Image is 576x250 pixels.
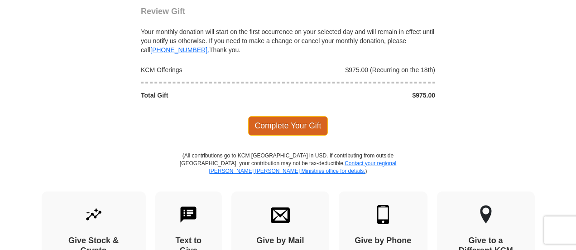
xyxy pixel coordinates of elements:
[84,205,103,224] img: give-by-stock.svg
[248,116,328,135] span: Complete Your Gift
[179,205,198,224] img: text-to-give.svg
[141,16,435,54] div: Your monthly donation will start on the first occurrence on your selected day and will remain in ...
[247,236,313,246] h4: Give by Mail
[355,236,412,246] h4: Give by Phone
[374,205,393,224] img: mobile.svg
[288,91,440,100] div: $975.00
[271,205,290,224] img: envelope.svg
[209,160,396,174] a: Contact your regional [PERSON_NAME] [PERSON_NAME] Ministries office for details.
[141,7,185,16] span: Review Gift
[346,66,435,74] span: $975.00 (Recurring on the 18th)
[179,152,397,191] p: (All contributions go to KCM [GEOGRAPHIC_DATA] in USD. If contributing from outside [GEOGRAPHIC_D...
[150,46,209,54] a: [PHONE_NUMBER].
[136,91,288,100] div: Total Gift
[480,205,492,224] img: other-region
[136,65,288,74] div: KCM Offerings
